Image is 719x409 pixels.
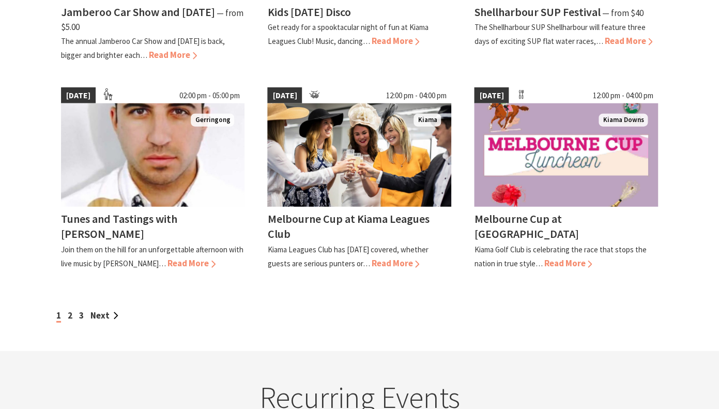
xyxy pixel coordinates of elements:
[90,310,118,321] a: Next
[267,22,428,46] p: Get ready for a spooktacular night of fun at Kiama Leagues Club! Music, dancing…
[474,22,645,46] p: The Shellharbour SUP Shellharbour will feature three days of exciting SUP flat water races,…
[68,310,72,321] a: 2
[61,87,245,270] a: [DATE] 02:00 pm - 05:00 pm Jason Invernon Gerringong Tunes and Tastings with [PERSON_NAME] Join t...
[79,310,84,321] a: 3
[371,257,419,269] span: Read More
[56,310,61,323] span: 1
[191,114,234,127] span: Gerringong
[61,211,177,241] h4: Tunes and Tastings with [PERSON_NAME]
[544,257,592,269] span: Read More
[267,245,428,268] p: Kiama Leagues Club has [DATE] covered, whether guests are serious punters or…
[61,103,245,207] img: Jason Invernon
[61,5,215,19] h4: Jamberoo Car Show and [DATE]
[61,87,96,104] span: [DATE]
[371,35,419,47] span: Read More
[267,211,429,241] h4: Melbourne Cup at Kiama Leagues Club
[599,114,648,127] span: Kiama Downs
[267,5,350,19] h4: Kids [DATE] Disco
[474,87,658,270] a: [DATE] 12:00 pm - 04:00 pm Kiama Downs Melbourne Cup at [GEOGRAPHIC_DATA] Kiama Golf Club is cele...
[149,49,197,60] span: Read More
[267,87,451,270] a: [DATE] 12:00 pm - 04:00 pm melbourne cup Kiama Melbourne Cup at Kiama Leagues Club Kiama Leagues ...
[587,87,658,104] span: 12:00 pm - 04:00 pm
[267,87,302,104] span: [DATE]
[602,7,643,19] span: ⁠— from $40
[61,245,243,268] p: Join them on the hill for an unforgettable afternoon with live music by [PERSON_NAME]…
[380,87,451,104] span: 12:00 pm - 04:00 pm
[167,257,216,269] span: Read More
[267,103,451,207] img: melbourne cup
[474,87,509,104] span: [DATE]
[414,114,441,127] span: Kiama
[174,87,244,104] span: 02:00 pm - 05:00 pm
[604,35,652,47] span: Read More
[61,36,225,60] p: The annual Jamberoo Car Show and [DATE] is back, bigger and brighter each…
[474,245,646,268] p: Kiama Golf Club is celebrating the race that stops the nation in true style…
[474,211,578,241] h4: Melbourne Cup at [GEOGRAPHIC_DATA]
[474,5,600,19] h4: Shellharbour SUP Festival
